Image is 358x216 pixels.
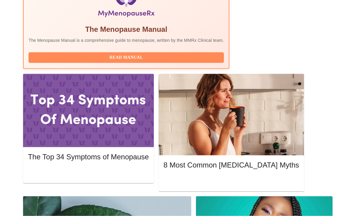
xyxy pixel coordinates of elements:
[34,169,143,176] span: Read More
[29,37,224,43] p: The Menopause Manual is a comprehensive guide to menopause, written by the MMRx Clinical team.
[29,25,224,34] h5: The Menopause Manual
[28,167,149,178] button: Read More
[164,176,299,186] button: Read More
[35,54,218,61] span: Read Manual
[164,160,299,170] h5: 8 Most Common [MEDICAL_DATA] Myths
[29,52,224,63] button: Read Manual
[164,178,301,183] a: Read More
[28,169,150,174] a: Read More
[170,177,293,185] span: Read More
[29,55,225,60] a: Read Manual
[28,152,149,162] h5: The Top 34 Symptoms of Menopause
